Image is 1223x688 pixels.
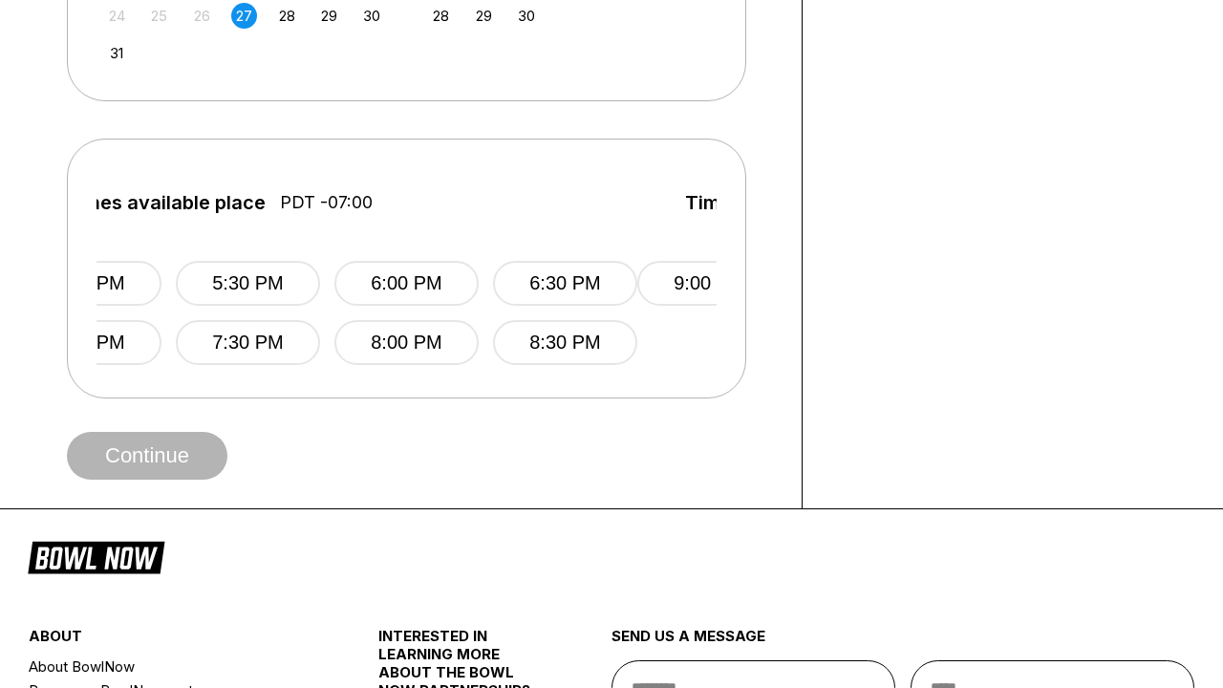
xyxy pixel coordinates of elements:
[637,261,782,306] button: 9:00 PM
[65,192,266,213] span: Times available place
[493,320,637,365] button: 8:30 PM
[359,3,385,29] div: Choose Saturday, August 30th, 2025
[334,320,479,365] button: 8:00 PM
[189,3,215,29] div: Not available Tuesday, August 26th, 2025
[176,261,320,306] button: 5:30 PM
[176,320,320,365] button: 7:30 PM
[29,627,320,655] div: about
[231,3,257,29] div: Choose Wednesday, August 27th, 2025
[280,192,373,213] span: PDT -07:00
[513,3,539,29] div: Choose Tuesday, September 30th, 2025
[104,3,130,29] div: Not available Sunday, August 24th, 2025
[104,40,130,66] div: Choose Sunday, August 31st, 2025
[471,3,497,29] div: Choose Monday, September 29th, 2025
[334,261,479,306] button: 6:00 PM
[146,3,172,29] div: Not available Monday, August 25th, 2025
[493,261,637,306] button: 6:30 PM
[29,655,320,678] a: About BowlNow
[685,192,886,213] span: Times available place
[611,627,1194,660] div: send us a message
[428,3,454,29] div: Choose Sunday, September 28th, 2025
[274,3,300,29] div: Choose Thursday, August 28th, 2025
[316,3,342,29] div: Choose Friday, August 29th, 2025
